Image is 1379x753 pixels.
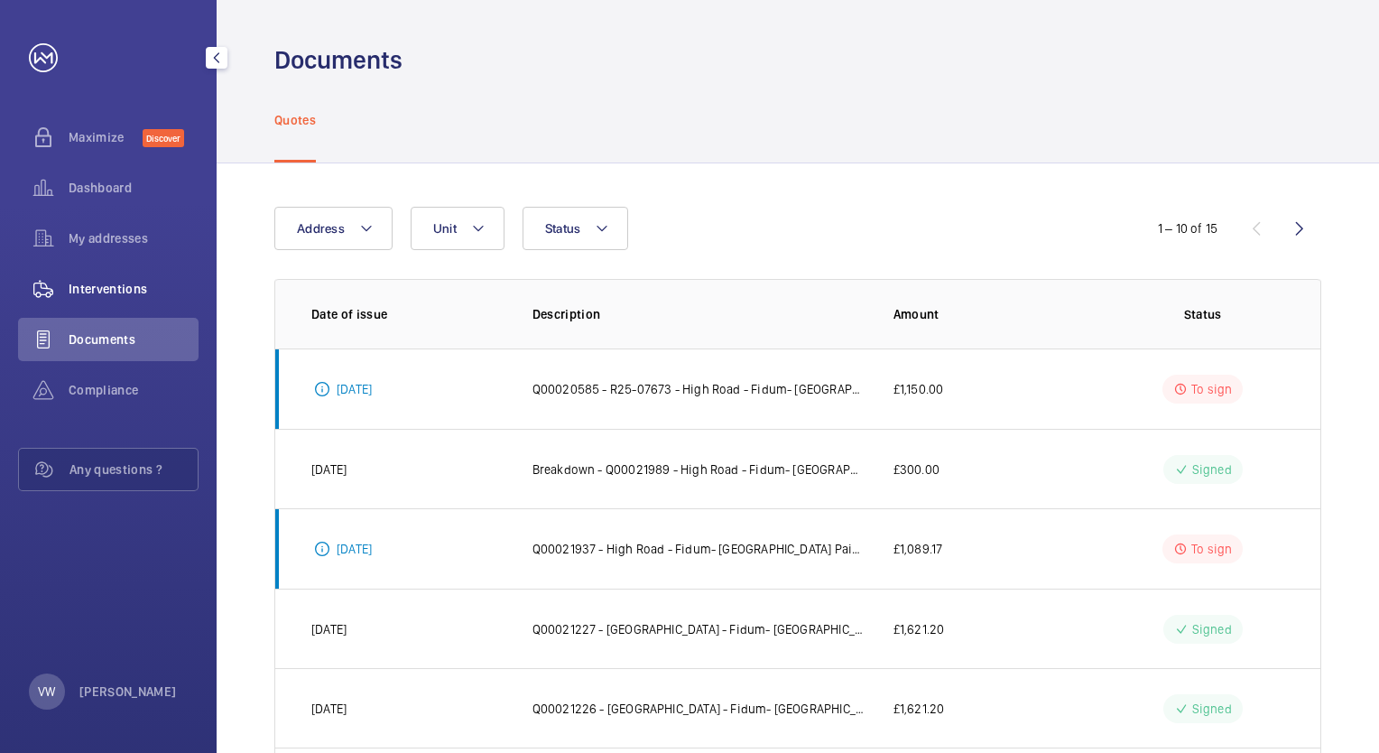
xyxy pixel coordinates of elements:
p: £1,150.00 [893,380,944,398]
p: To sign [1191,540,1232,558]
p: Quotes [274,111,316,129]
button: Status [523,207,629,250]
p: Q00021227 - [GEOGRAPHIC_DATA] - Fidum- [GEOGRAPHIC_DATA] L/H - Autodialler Upgrade [532,620,865,638]
span: Compliance [69,381,199,399]
p: £1,621.20 [893,620,945,638]
p: Breakdown - Q00021989 - High Road - Fidum- [GEOGRAPHIC_DATA] - Retail Building Lift 2 [DATE] [532,460,865,479]
span: Maximize [69,128,143,146]
p: Signed [1192,460,1232,479]
p: Date of issue [311,305,504,323]
p: Amount [893,305,1093,323]
p: [DATE] [311,700,347,718]
span: Unit [433,221,457,236]
p: Q00021226 - [GEOGRAPHIC_DATA] - Fidum- [GEOGRAPHIC_DATA] R/H - Autodialler upgrade [532,700,865,718]
p: [PERSON_NAME] [79,683,177,701]
p: Description [532,305,865,323]
p: Q00020585 - R25-07673 - High Road - Fidum- [GEOGRAPHIC_DATA] indicator [532,380,865,398]
p: Status [1121,305,1284,323]
span: My addresses [69,229,199,247]
p: £1,621.20 [893,700,945,718]
h1: Documents [274,43,403,77]
div: 1 – 10 of 15 [1158,219,1217,237]
p: [DATE] [311,460,347,479]
p: Q00021937 - High Road - Fidum- [GEOGRAPHIC_DATA] Paint lift Pit [532,540,865,558]
p: Signed [1192,700,1232,718]
p: [DATE] [337,540,372,558]
p: Signed [1192,620,1232,638]
button: Address [274,207,393,250]
span: Interventions [69,280,199,298]
p: To sign [1191,380,1232,398]
span: Any questions ? [69,460,198,479]
span: Dashboard [69,179,199,197]
span: Status [545,221,581,236]
button: Unit [411,207,504,250]
span: Documents [69,330,199,349]
p: £300.00 [893,460,939,479]
p: [DATE] [311,620,347,638]
p: £1,089.17 [893,540,943,558]
span: Discover [143,129,184,147]
span: Address [297,221,345,236]
p: VW [38,683,55,701]
p: [DATE] [337,380,372,398]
